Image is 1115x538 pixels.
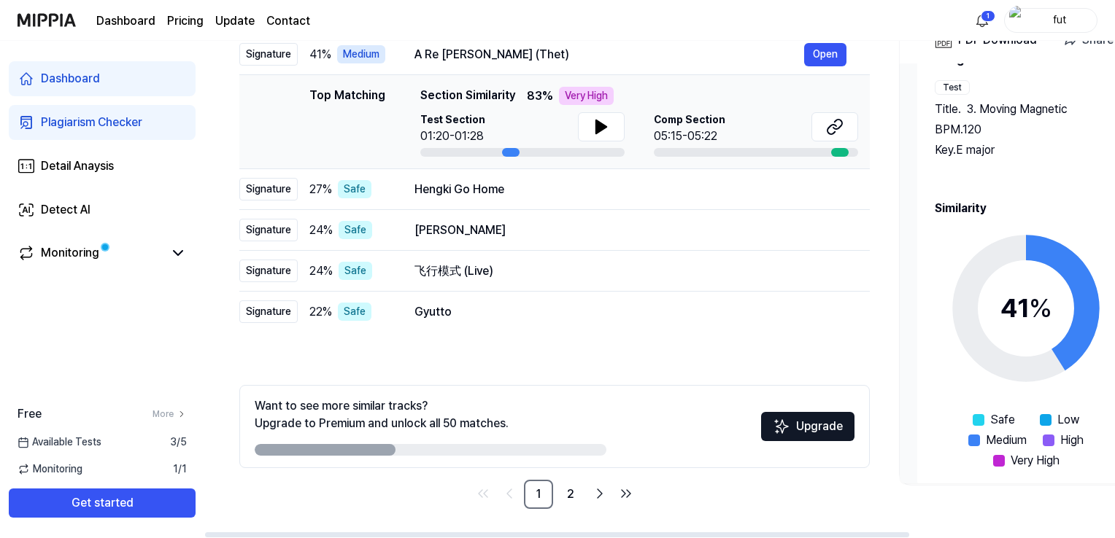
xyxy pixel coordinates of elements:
[9,192,196,227] a: Detect AI
[420,112,485,128] span: Test Section
[935,80,970,95] div: Test
[18,405,42,423] span: Free
[9,105,196,140] a: Plagiarism Checker
[41,157,114,175] div: Detail Anaysis
[967,101,1068,118] span: 3. Moving Magnetic
[524,480,553,509] a: 1
[1057,411,1079,429] span: Low
[1009,6,1027,35] img: profile
[1011,452,1060,469] span: Very High
[1029,292,1052,324] span: %
[414,303,846,321] div: Gyutto
[761,424,854,438] a: SparklesUpgrade
[527,87,553,105] span: 83 %
[239,480,870,509] nav: pagination
[414,46,804,63] div: A Re [PERSON_NAME] (Thet)
[309,303,332,321] span: 22 %
[614,482,638,505] a: Go to last page
[420,128,485,145] div: 01:20-01:28
[556,480,585,509] a: 2
[498,482,521,505] a: Go to previous page
[414,181,846,198] div: Hengki Go Home
[309,46,331,63] span: 41 %
[654,128,725,145] div: 05:15-05:22
[309,262,333,280] span: 24 %
[309,222,333,239] span: 24 %
[96,12,155,30] a: Dashboard
[18,244,163,262] a: Monitoring
[761,412,854,441] button: Upgrade
[255,397,509,432] div: Want to see more similar tracks? Upgrade to Premium and unlock all 50 matches.
[804,43,846,66] button: Open
[41,244,99,262] div: Monitoring
[309,87,385,157] div: Top Matching
[173,461,187,477] span: 1 / 1
[18,461,82,477] span: Monitoring
[339,262,372,280] div: Safe
[338,180,371,198] div: Safe
[471,482,495,505] a: Go to first page
[18,434,101,450] span: Available Tests
[309,181,332,198] span: 27 %
[981,10,995,22] div: 1
[239,219,298,241] div: Signature
[215,12,255,30] a: Update
[9,488,196,518] button: Get started
[559,87,614,105] div: Very High
[654,112,725,128] span: Comp Section
[414,222,846,239] div: [PERSON_NAME]
[239,260,298,282] div: Signature
[973,12,991,29] img: 알림
[167,12,204,30] a: Pricing
[239,300,298,323] div: Signature
[420,87,515,105] span: Section Similarity
[41,70,100,87] div: Dashboard
[170,434,187,450] span: 3 / 5
[337,45,385,63] div: Medium
[935,101,961,118] span: Title .
[9,61,196,96] a: Dashboard
[339,221,372,239] div: Safe
[41,201,90,219] div: Detect AI
[1004,8,1097,33] button: profilefut
[986,432,1027,449] span: Medium
[773,418,790,435] img: Sparkles
[338,303,371,321] div: Safe
[1000,289,1052,328] div: 41
[990,411,1015,429] span: Safe
[1060,432,1084,449] span: High
[414,262,846,280] div: 飞行模式 (Live)
[153,408,187,421] a: More
[1031,12,1088,28] div: fut
[41,114,142,131] div: Plagiarism Checker
[239,178,298,200] div: Signature
[9,149,196,184] a: Detail Anaysis
[971,9,994,32] button: 알림1
[239,43,298,66] div: Signature
[588,482,611,505] a: Go to next page
[266,12,310,30] a: Contact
